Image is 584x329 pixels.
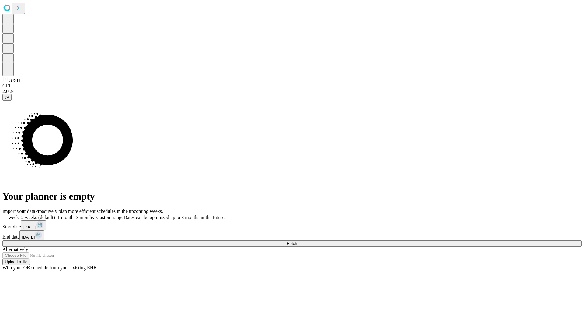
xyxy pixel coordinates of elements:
span: Dates can be optimized up to 3 months in the future. [123,215,225,220]
span: [DATE] [23,225,36,229]
div: GEI [2,83,582,89]
button: @ [2,94,12,101]
span: Fetch [287,241,297,246]
h1: Your planner is empty [2,191,582,202]
span: Custom range [96,215,123,220]
button: Fetch [2,240,582,247]
span: Alternatively [2,247,28,252]
span: Proactively plan more efficient schedules in the upcoming weeks. [35,209,163,214]
button: Upload a file [2,259,30,265]
span: Import your data [2,209,35,214]
span: @ [5,95,9,100]
span: 2 weeks (default) [21,215,55,220]
div: Start date [2,220,582,230]
span: 1 month [57,215,74,220]
span: 1 week [5,215,19,220]
span: With your OR schedule from your existing EHR [2,265,97,270]
button: [DATE] [21,220,46,230]
span: 3 months [76,215,94,220]
button: [DATE] [19,230,44,240]
span: GJSH [9,78,20,83]
div: End date [2,230,582,240]
span: [DATE] [22,235,35,239]
div: 2.0.241 [2,89,582,94]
